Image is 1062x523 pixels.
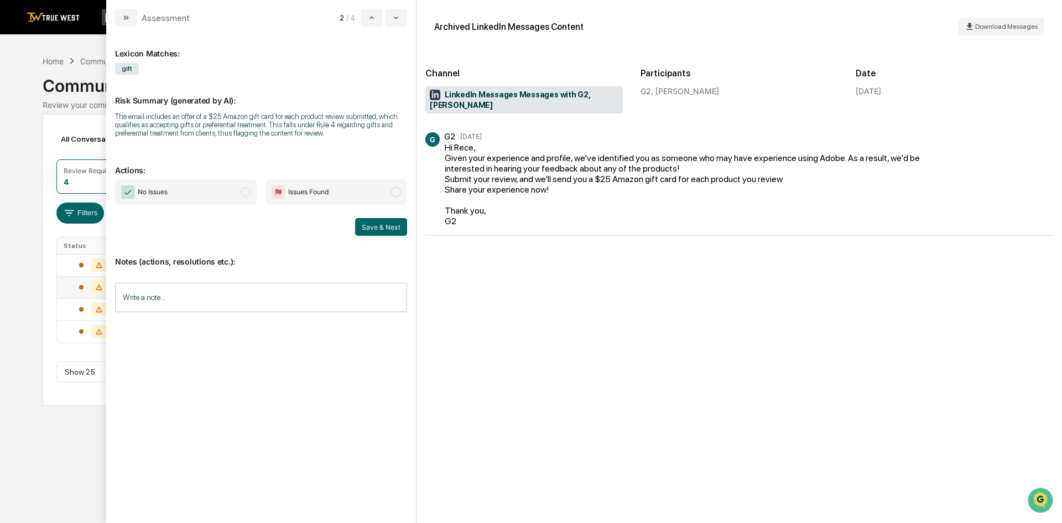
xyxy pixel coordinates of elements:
div: All Conversations [56,130,140,148]
a: 🖐️Preclearance [7,135,76,155]
button: Download Messages [958,18,1044,35]
div: 🗄️ [80,141,89,149]
div: Start new chat [38,85,181,96]
div: Home [43,56,64,66]
div: [DATE] [856,86,881,96]
span: 2 [340,13,344,22]
div: Lexicon Matches: [115,35,407,58]
button: Save & Next [355,218,407,236]
img: 1746055101610-c473b297-6a78-478c-a979-82029cc54cd1 [11,85,31,105]
span: LinkedIn Messages Messages with G2, [PERSON_NAME] [430,90,618,111]
span: Pylon [110,188,134,196]
div: G2 [444,131,455,142]
div: Archived LinkedIn Messages Content [434,22,584,32]
img: logo [27,12,80,23]
iframe: Open customer support [1027,486,1056,516]
a: Powered byPylon [78,187,134,196]
a: 🗄️Attestations [76,135,142,155]
p: Notes (actions, resolutions etc.): [115,244,407,266]
div: Review Required [64,167,117,175]
div: Communications Archive [80,56,170,66]
div: 4 [64,177,69,187]
div: The email includes an offer of a $25 Amazon gift card for each product review submitted, which qu... [115,112,407,137]
p: How can we help? [11,23,201,41]
img: Flag [272,185,285,199]
h2: Date [856,68,1053,79]
span: No Issues [138,187,168,198]
time: Thursday, September 18, 2025 at 9:31:26 PM [460,132,482,141]
span: Attestations [91,139,137,151]
th: Status [57,237,129,254]
span: Data Lookup [22,160,70,172]
span: gift [115,63,139,75]
p: Actions: [115,152,407,175]
span: Preclearance [22,139,71,151]
div: Hi Rece, Given your experience and profile, we've identified you as someone who may have experien... [445,142,947,226]
a: 🔎Data Lookup [7,156,74,176]
div: 🖐️ [11,141,20,149]
p: Risk Summary (generated by AI): [115,82,407,105]
div: Review your communication records across channels [43,100,1019,110]
div: Communications Archive [43,67,1019,96]
button: Filters [56,203,105,224]
div: G2, [PERSON_NAME] [641,86,838,96]
span: Download Messages [975,23,1038,30]
img: Checkmark [121,185,134,199]
span: Issues Found [288,187,329,198]
div: Assessment [142,13,190,23]
div: We're available if you need us! [38,96,140,105]
div: 🔎 [11,162,20,170]
h2: Participants [641,68,838,79]
h2: Channel [425,68,623,79]
span: / 4 [346,13,358,22]
div: G [425,132,440,147]
button: Start new chat [188,88,201,101]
